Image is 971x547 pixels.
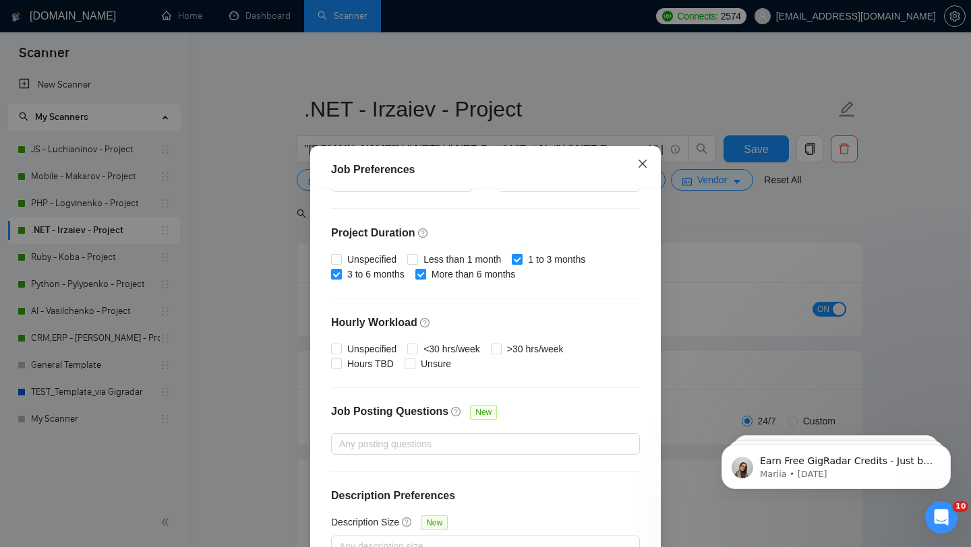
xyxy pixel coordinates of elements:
span: close [637,158,648,169]
span: 10 [953,501,968,512]
iframe: Intercom notifications message [701,416,971,511]
h4: Description Preferences [331,488,640,504]
h5: Description Size [331,515,399,529]
span: New [470,405,497,420]
span: question-circle [420,317,431,328]
div: - [473,170,498,208]
span: Unsure [415,356,457,371]
h4: Hourly Workload [331,315,640,331]
iframe: Intercom live chat [925,501,958,534]
span: question-circle [451,406,462,417]
span: 1 to 3 months [523,252,591,267]
span: 3 to 6 months [342,267,410,282]
button: Close [624,146,661,183]
span: question-circle [418,228,429,238]
span: question-circle [402,517,413,527]
h4: Job Posting Questions [331,404,448,420]
span: New [421,515,448,530]
h4: Project Duration [331,225,640,241]
span: Less than 1 month [418,252,506,267]
span: Unspecified [342,252,402,267]
span: Unspecified [342,342,402,356]
span: <30 hrs/week [418,342,486,356]
span: >30 hrs/week [502,342,569,356]
span: Hours TBD [342,356,399,371]
span: More than 6 months [426,267,521,282]
div: Job Preferences [331,162,640,178]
